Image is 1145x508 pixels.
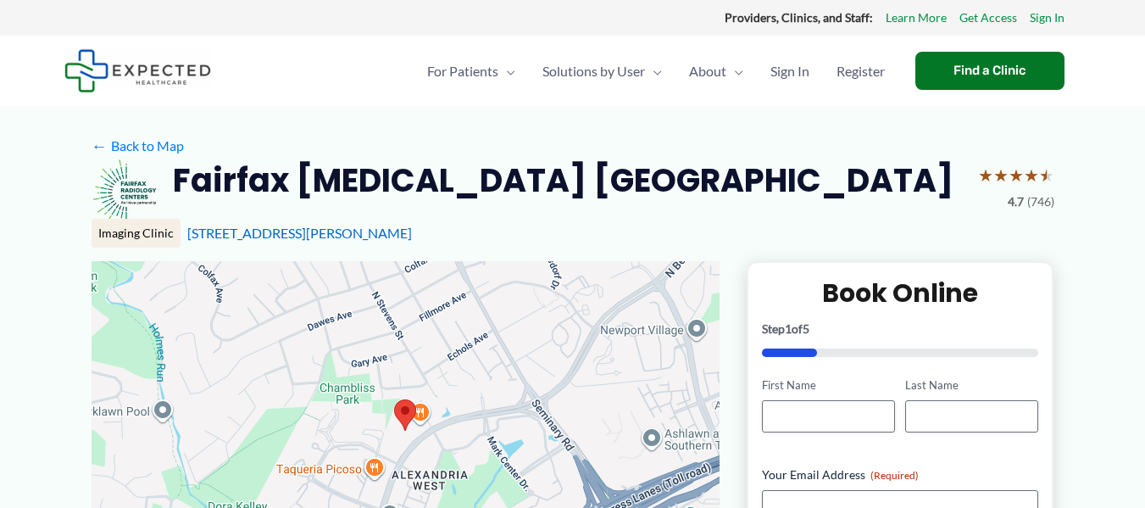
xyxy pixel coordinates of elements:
[823,42,898,101] a: Register
[1008,191,1024,213] span: 4.7
[92,219,181,248] div: Imaging Clinic
[803,321,809,336] span: 5
[762,276,1039,310] h2: Book Online
[725,10,873,25] strong: Providers, Clinics, and Staff:
[762,466,1039,483] label: Your Email Address
[427,42,498,101] span: For Patients
[64,49,211,92] img: Expected Healthcare Logo - side, dark font, small
[993,159,1009,191] span: ★
[762,323,1039,335] p: Step of
[915,52,1064,90] a: Find a Clinic
[959,7,1017,29] a: Get Access
[1009,159,1024,191] span: ★
[92,137,108,154] span: ←
[414,42,898,101] nav: Primary Site Navigation
[1027,191,1054,213] span: (746)
[1030,7,1064,29] a: Sign In
[529,42,675,101] a: Solutions by UserMenu Toggle
[1039,159,1054,191] span: ★
[837,42,885,101] span: Register
[978,159,993,191] span: ★
[187,225,412,241] a: [STREET_ADDRESS][PERSON_NAME]
[542,42,645,101] span: Solutions by User
[870,469,919,482] span: (Required)
[770,42,809,101] span: Sign In
[757,42,823,101] a: Sign In
[1024,159,1039,191] span: ★
[173,159,953,201] h2: Fairfax [MEDICAL_DATA] [GEOGRAPHIC_DATA]
[785,321,792,336] span: 1
[498,42,515,101] span: Menu Toggle
[689,42,726,101] span: About
[414,42,529,101] a: For PatientsMenu Toggle
[645,42,662,101] span: Menu Toggle
[905,377,1038,394] label: Last Name
[675,42,757,101] a: AboutMenu Toggle
[92,133,184,159] a: ←Back to Map
[726,42,743,101] span: Menu Toggle
[886,7,947,29] a: Learn More
[762,377,895,394] label: First Name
